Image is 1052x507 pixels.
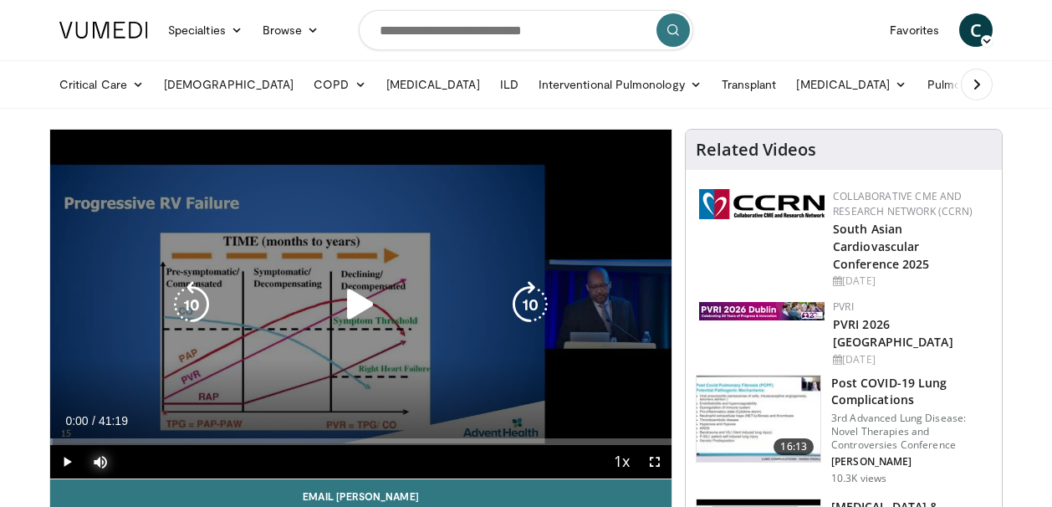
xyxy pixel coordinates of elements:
span: 41:19 [99,414,128,428]
a: [MEDICAL_DATA] [786,68,917,101]
a: Favorites [880,13,949,47]
a: PVRI 2026 [GEOGRAPHIC_DATA] [833,316,953,350]
button: Fullscreen [638,445,672,479]
p: 3rd Advanced Lung Disease: Novel Therapies and Controversies Conference [831,412,992,452]
a: ILD [490,68,529,101]
img: a04ee3ba-8487-4636-b0fb-5e8d268f3737.png.150x105_q85_autocrop_double_scale_upscale_version-0.2.png [699,189,825,219]
button: Mute [84,445,117,479]
a: COPD [304,68,375,101]
img: 667297da-f7fe-4586-84bf-5aeb1aa9adcb.150x105_q85_crop-smart_upscale.jpg [697,376,820,463]
p: [PERSON_NAME] [831,455,992,469]
span: / [92,414,95,428]
h4: Related Videos [696,140,816,160]
button: Play [50,445,84,479]
a: PVRI [833,300,854,314]
div: [DATE] [833,352,988,367]
span: 16:13 [774,438,814,455]
video-js: Video Player [50,130,672,479]
a: Specialties [158,13,253,47]
p: 10.3K views [831,472,886,485]
a: [MEDICAL_DATA] [376,68,490,101]
img: 33783847-ac93-4ca7-89f8-ccbd48ec16ca.webp.150x105_q85_autocrop_double_scale_upscale_version-0.2.jpg [699,302,825,320]
input: Search topics, interventions [359,10,693,50]
a: Critical Care [49,68,154,101]
h3: Post COVID-19 Lung Complications [831,375,992,408]
a: Transplant [712,68,787,101]
button: Playback Rate [605,445,638,479]
span: 0:00 [65,414,88,428]
img: VuMedi Logo [59,22,148,38]
a: C [959,13,993,47]
a: [DEMOGRAPHIC_DATA] [154,68,304,101]
a: South Asian Cardiovascular Conference 2025 [833,221,930,272]
div: Progress Bar [50,438,672,445]
a: Collaborative CME and Research Network (CCRN) [833,189,973,218]
a: Browse [253,13,329,47]
a: 16:13 Post COVID-19 Lung Complications 3rd Advanced Lung Disease: Novel Therapies and Controversi... [696,375,992,485]
a: Interventional Pulmonology [529,68,712,101]
div: [DATE] [833,274,988,289]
